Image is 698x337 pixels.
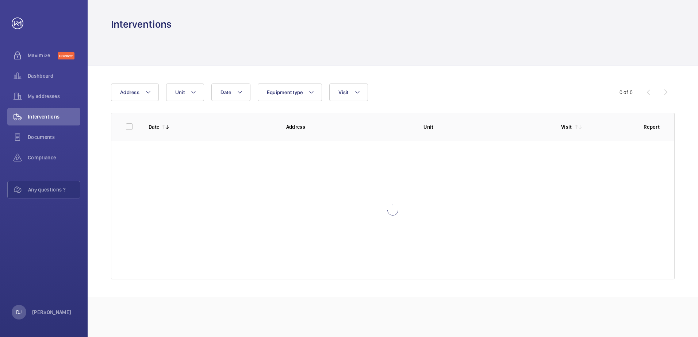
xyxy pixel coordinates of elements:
span: Equipment type [267,89,303,95]
span: Visit [338,89,348,95]
span: Unit [175,89,185,95]
span: Documents [28,133,80,141]
span: Date [220,89,231,95]
span: Any questions ? [28,186,80,193]
p: Address [286,123,412,131]
p: Unit [423,123,549,131]
p: [PERSON_NAME] [32,309,72,316]
p: Date [149,123,159,131]
span: Compliance [28,154,80,161]
span: Dashboard [28,72,80,80]
span: Maximize [28,52,58,59]
button: Visit [329,84,368,101]
button: Address [111,84,159,101]
span: Discover [58,52,74,59]
span: Interventions [28,113,80,120]
p: Report [644,123,660,131]
p: DJ [16,309,22,316]
button: Equipment type [258,84,322,101]
p: Visit [561,123,572,131]
span: My addresses [28,93,80,100]
button: Date [211,84,250,101]
h1: Interventions [111,18,172,31]
span: Address [120,89,139,95]
div: 0 of 0 [620,89,633,96]
button: Unit [166,84,204,101]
